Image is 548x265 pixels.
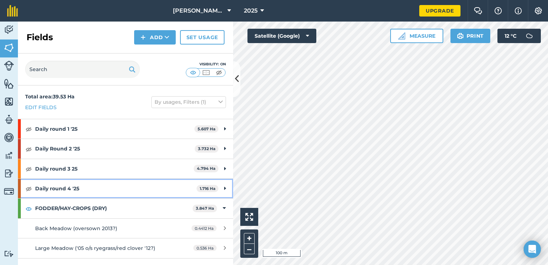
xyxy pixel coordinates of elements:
strong: Daily round 3 25 [35,159,194,178]
strong: Daily round 4 '25 [35,179,197,198]
div: Daily Round 2 '253.732 Ha [18,139,233,158]
span: 0.4412 Ha [192,225,217,231]
div: Daily round 3 254.794 Ha [18,159,233,178]
input: Search [25,61,140,78]
span: [PERSON_NAME] Farm [173,6,225,15]
img: svg+xml;base64,PHN2ZyB4bWxucz0iaHR0cDovL3d3dy53My5vcmcvMjAwMC9zdmciIHdpZHRoPSI1NiIgaGVpZ2h0PSI2MC... [4,96,14,107]
img: svg+xml;base64,PHN2ZyB4bWxucz0iaHR0cDovL3d3dy53My5vcmcvMjAwMC9zdmciIHdpZHRoPSIxOCIgaGVpZ2h0PSIyNC... [25,164,32,173]
div: Daily round 4 '251.716 Ha [18,179,233,198]
a: Large Meadow ('05 o/s ryegrass/red clover '12?)0.536 Ha [18,238,233,258]
img: svg+xml;base64,PHN2ZyB4bWxucz0iaHR0cDovL3d3dy53My5vcmcvMjAwMC9zdmciIHdpZHRoPSI1NiIgaGVpZ2h0PSI2MC... [4,78,14,89]
img: Two speech bubbles overlapping with the left bubble in the forefront [474,7,482,14]
div: FODDER/HAY-CROPS (DRY)3.847 Ha [18,199,233,218]
span: Back Meadow (oversown 2013?) [35,225,117,232]
img: svg+xml;base64,PHN2ZyB4bWxucz0iaHR0cDovL3d3dy53My5vcmcvMjAwMC9zdmciIHdpZHRoPSIxOSIgaGVpZ2h0PSIyNC... [457,32,464,40]
a: Upgrade [419,5,460,17]
strong: FODDER/HAY-CROPS (DRY) [35,199,193,218]
img: svg+xml;base64,PD94bWwgdmVyc2lvbj0iMS4wIiBlbmNvZGluZz0idXRmLTgiPz4KPCEtLSBHZW5lcmF0b3I6IEFkb2JlIE... [4,150,14,161]
button: Print [450,29,491,43]
div: Open Intercom Messenger [524,241,541,258]
img: A question mark icon [494,7,502,14]
img: svg+xml;base64,PHN2ZyB4bWxucz0iaHR0cDovL3d3dy53My5vcmcvMjAwMC9zdmciIHdpZHRoPSIxOCIgaGVpZ2h0PSIyNC... [25,184,32,193]
strong: 1.716 Ha [200,186,216,191]
img: Ruler icon [398,32,405,39]
img: svg+xml;base64,PD94bWwgdmVyc2lvbj0iMS4wIiBlbmNvZGluZz0idXRmLTgiPz4KPCEtLSBHZW5lcmF0b3I6IEFkb2JlIE... [4,186,14,196]
strong: Daily round 1 '25 [35,119,194,139]
span: 2025 [244,6,258,15]
div: Visibility: On [186,61,226,67]
strong: Daily Round 2 '25 [35,139,195,158]
a: Set usage [180,30,225,45]
span: 0.536 Ha [193,245,217,251]
img: fieldmargin Logo [7,5,18,17]
img: svg+xml;base64,PD94bWwgdmVyc2lvbj0iMS4wIiBlbmNvZGluZz0idXRmLTgiPz4KPCEtLSBHZW5lcmF0b3I6IEFkb2JlIE... [522,29,537,43]
img: svg+xml;base64,PHN2ZyB4bWxucz0iaHR0cDovL3d3dy53My5vcmcvMjAwMC9zdmciIHdpZHRoPSI1MCIgaGVpZ2h0PSI0MC... [214,69,223,76]
span: Large Meadow ('05 o/s ryegrass/red clover '12?) [35,245,155,251]
strong: 4.794 Ha [197,166,216,171]
img: svg+xml;base64,PHN2ZyB4bWxucz0iaHR0cDovL3d3dy53My5vcmcvMjAwMC9zdmciIHdpZHRoPSIxNyIgaGVpZ2h0PSIxNy... [515,6,522,15]
a: Edit fields [25,103,57,111]
button: – [244,244,255,254]
strong: 3.847 Ha [196,206,214,211]
img: svg+xml;base64,PHN2ZyB4bWxucz0iaHR0cDovL3d3dy53My5vcmcvMjAwMC9zdmciIHdpZHRoPSIxOCIgaGVpZ2h0PSIyNC... [25,145,32,153]
button: Satellite (Google) [247,29,316,43]
span: 12 ° C [505,29,516,43]
strong: 3.732 Ha [198,146,216,151]
button: Add [134,30,176,45]
img: svg+xml;base64,PHN2ZyB4bWxucz0iaHR0cDovL3d3dy53My5vcmcvMjAwMC9zdmciIHdpZHRoPSIxOCIgaGVpZ2h0PSIyNC... [25,204,32,213]
img: Four arrows, one pointing top left, one top right, one bottom right and the last bottom left [245,213,253,221]
img: svg+xml;base64,PHN2ZyB4bWxucz0iaHR0cDovL3d3dy53My5vcmcvMjAwMC9zdmciIHdpZHRoPSIxOCIgaGVpZ2h0PSIyNC... [25,125,32,133]
button: 12 °C [497,29,541,43]
img: svg+xml;base64,PHN2ZyB4bWxucz0iaHR0cDovL3d3dy53My5vcmcvMjAwMC9zdmciIHdpZHRoPSIxOSIgaGVpZ2h0PSIyNC... [129,65,136,74]
img: svg+xml;base64,PHN2ZyB4bWxucz0iaHR0cDovL3d3dy53My5vcmcvMjAwMC9zdmciIHdpZHRoPSIxNCIgaGVpZ2h0PSIyNC... [141,33,146,42]
button: + [244,233,255,244]
img: svg+xml;base64,PHN2ZyB4bWxucz0iaHR0cDovL3d3dy53My5vcmcvMjAwMC9zdmciIHdpZHRoPSI1MCIgaGVpZ2h0PSI0MC... [202,69,211,76]
img: svg+xml;base64,PD94bWwgdmVyc2lvbj0iMS4wIiBlbmNvZGluZz0idXRmLTgiPz4KPCEtLSBHZW5lcmF0b3I6IEFkb2JlIE... [4,61,14,71]
img: svg+xml;base64,PD94bWwgdmVyc2lvbj0iMS4wIiBlbmNvZGluZz0idXRmLTgiPz4KPCEtLSBHZW5lcmF0b3I6IEFkb2JlIE... [4,168,14,179]
a: Back Meadow (oversown 2013?)0.4412 Ha [18,219,233,238]
button: By usages, Filters (1) [151,96,226,108]
img: A cog icon [534,7,543,14]
h2: Fields [27,32,53,43]
strong: 5.607 Ha [198,126,216,131]
img: svg+xml;base64,PHN2ZyB4bWxucz0iaHR0cDovL3d3dy53My5vcmcvMjAwMC9zdmciIHdpZHRoPSI1MCIgaGVpZ2h0PSI0MC... [189,69,198,76]
div: Daily round 1 '255.607 Ha [18,119,233,139]
img: svg+xml;base64,PHN2ZyB4bWxucz0iaHR0cDovL3d3dy53My5vcmcvMjAwMC9zdmciIHdpZHRoPSI1NiIgaGVpZ2h0PSI2MC... [4,42,14,53]
strong: Total area : 39.53 Ha [25,93,75,100]
img: svg+xml;base64,PD94bWwgdmVyc2lvbj0iMS4wIiBlbmNvZGluZz0idXRmLTgiPz4KPCEtLSBHZW5lcmF0b3I6IEFkb2JlIE... [4,114,14,125]
button: Measure [390,29,443,43]
img: svg+xml;base64,PD94bWwgdmVyc2lvbj0iMS4wIiBlbmNvZGluZz0idXRmLTgiPz4KPCEtLSBHZW5lcmF0b3I6IEFkb2JlIE... [4,24,14,35]
img: svg+xml;base64,PD94bWwgdmVyc2lvbj0iMS4wIiBlbmNvZGluZz0idXRmLTgiPz4KPCEtLSBHZW5lcmF0b3I6IEFkb2JlIE... [4,250,14,257]
img: svg+xml;base64,PD94bWwgdmVyc2lvbj0iMS4wIiBlbmNvZGluZz0idXRmLTgiPz4KPCEtLSBHZW5lcmF0b3I6IEFkb2JlIE... [4,132,14,143]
